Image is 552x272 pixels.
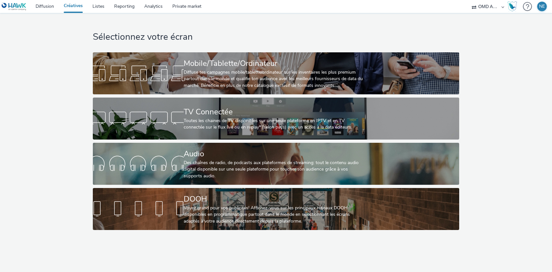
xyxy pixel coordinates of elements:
[507,1,517,12] img: Hawk Academy
[93,143,459,185] a: AudioDes chaînes de radio, de podcasts aux plateformes de streaming: tout le contenu audio digita...
[539,2,545,11] div: NE
[184,194,366,205] div: DOOH
[2,3,27,11] img: undefined Logo
[184,160,366,179] div: Des chaînes de radio, de podcasts aux plateformes de streaming: tout le contenu audio digital dis...
[184,106,366,118] div: TV Connectée
[93,52,459,94] a: Mobile/Tablette/OrdinateurDiffuse tes campagnes mobile/tablette/ordinateur sur les inventaires le...
[507,1,520,12] a: Hawk Academy
[93,98,459,140] a: TV ConnectéeToutes les chaines de TV disponibles sur une seule plateforme en IPTV et en TV connec...
[184,69,366,89] div: Diffuse tes campagnes mobile/tablette/ordinateur sur les inventaires les plus premium partout dan...
[184,205,366,225] div: Voyez grand pour vos publicités! Affichez-vous sur les principaux réseaux DOOH disponibles en pro...
[93,188,459,230] a: DOOHVoyez grand pour vos publicités! Affichez-vous sur les principaux réseaux DOOH disponibles en...
[184,118,366,131] div: Toutes les chaines de TV disponibles sur une seule plateforme en IPTV et en TV connectée sur le f...
[184,148,366,160] div: Audio
[93,31,459,43] h1: Sélectionnez votre écran
[184,58,366,69] div: Mobile/Tablette/Ordinateur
